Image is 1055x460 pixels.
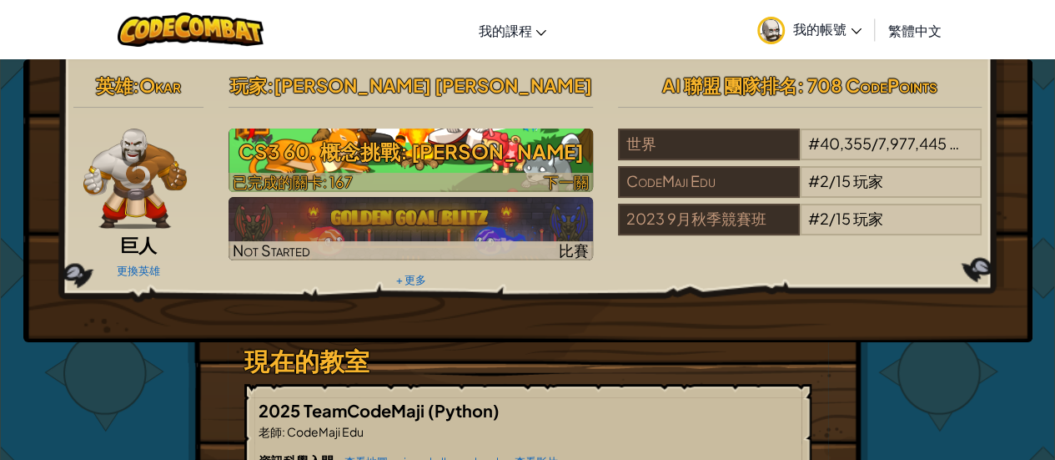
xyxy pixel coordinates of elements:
span: : 708 CodePoints [797,73,937,97]
a: 下一關 [229,129,593,192]
img: CodeCombat logo [118,13,264,47]
div: 2023 9月秋季競賽班 [618,204,800,235]
span: 老師 [259,424,282,439]
span: 玩家 [853,209,883,228]
span: # [808,171,820,190]
div: CodeMaji Edu [618,166,800,198]
span: : [282,424,285,439]
span: : [133,73,139,97]
span: 2025 TeamCodeMaji [259,400,428,421]
span: 玩家 [949,134,979,153]
span: 我的帳號 [793,20,862,38]
a: CodeMaji Edu#2/15玩家 [618,182,982,201]
img: CS3 60. 概念挑戰: 王之谷 [229,129,593,192]
img: goliath-pose.png [83,129,188,229]
div: 世界 [618,129,800,160]
span: 巨人 [120,233,157,256]
span: / [829,171,836,190]
span: [PERSON_NAME] [PERSON_NAME] [273,73,591,97]
span: # [808,209,820,228]
span: 40,355 [820,134,872,153]
a: 世界#40,355/7,977,445玩家 [618,144,982,164]
span: 玩家 [853,171,883,190]
span: 玩家 [229,73,266,97]
a: Not Started比賽 [229,197,593,260]
span: # [808,134,820,153]
span: AI 聯盟 團隊排名 [662,73,797,97]
span: Okar [139,73,181,97]
span: 下一關 [544,172,589,191]
a: 我的帳號 [749,3,870,56]
a: 繁體中文 [880,8,950,53]
span: 2 [820,171,829,190]
span: 7,977,445 [878,134,947,153]
span: : [266,73,273,97]
span: / [829,209,836,228]
span: 我的課程 [478,22,531,39]
span: (Python) [428,400,500,421]
h3: CS3 60. 概念挑戰: [PERSON_NAME] [229,133,593,170]
a: 更換英雄 [117,264,160,277]
span: 繁體中文 [888,22,942,39]
h3: 現在的教室 [244,342,811,380]
span: Not Started [233,240,310,260]
a: + 更多 [395,273,425,286]
span: CodeMaji Edu [285,424,364,439]
span: 已完成的關卡: 167 [233,172,353,191]
span: 英雄 [96,73,133,97]
img: avatar [757,17,785,44]
span: / [872,134,878,153]
span: 2 [820,209,829,228]
a: 2023 9月秋季競賽班#2/15玩家 [618,220,982,239]
img: Golden Goal [229,197,593,260]
span: 15 [836,209,851,228]
span: 比賽 [559,240,589,260]
span: 15 [836,171,851,190]
a: 我的課程 [470,8,555,53]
